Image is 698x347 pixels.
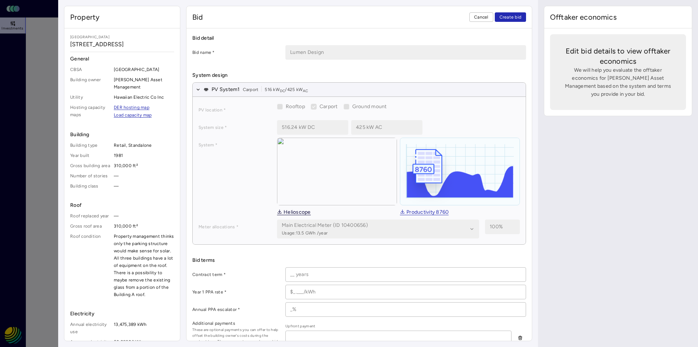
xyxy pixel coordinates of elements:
[70,222,111,230] span: Gross roof area
[550,12,617,22] span: Offtaker economics
[562,66,674,98] span: We will help you evaluate the offtaker economics for [PERSON_NAME] Asset Management based on the ...
[70,142,111,149] span: Building type
[485,220,520,234] input: 100%
[193,83,526,97] button: PV System1Carport516 kWDC/425 kWAC
[286,303,526,316] input: _%
[70,76,111,91] span: Building owner
[114,321,174,335] span: 13,475,389 kWh
[70,162,111,169] span: Gross building area
[277,121,348,134] input: 1,000 kW DC
[114,172,174,180] span: —
[352,121,422,134] input: 1,000 kW AC
[285,323,512,329] span: Upfront payment
[303,88,308,93] sub: AC
[198,141,271,149] label: System *
[192,12,203,22] span: Bid
[474,13,489,21] span: Cancel
[469,12,493,22] button: Cancel
[70,172,111,180] span: Number of stories
[192,34,526,42] span: Bid detail
[114,152,174,159] span: 1981
[70,55,174,63] span: General
[70,152,111,159] span: Year built
[277,138,397,205] img: view
[192,271,280,278] label: Contract term *
[192,288,280,296] label: Year 1 PPA rate *
[70,104,111,119] span: Hosting capacity maps
[243,86,259,93] span: Carport
[70,94,111,101] span: Utility
[70,310,174,318] span: Electricity
[114,94,174,101] span: Hawaiian Electric Co Inc
[286,285,526,299] input: $_.___/kWh
[400,210,449,216] a: Productivity 8760
[198,106,271,114] label: PV location *
[114,212,174,220] span: —
[114,66,174,73] span: [GEOGRAPHIC_DATA]
[70,40,174,49] span: [STREET_ADDRESS]
[562,46,674,66] span: Edit bid details to view offtaker economics
[212,86,240,94] span: PV System 1
[400,138,520,205] img: helioscope-8760-1D3KBreE.png
[114,162,174,169] span: 310,000 ft²
[70,34,174,40] span: [GEOGRAPHIC_DATA]
[495,12,526,22] button: Create bid
[114,105,149,110] a: DER hosting map
[198,124,271,131] label: System size *
[192,256,526,264] span: Bid terms
[70,182,111,190] span: Building class
[286,268,526,281] input: __ years
[70,321,111,335] span: Annual electricity use
[114,142,174,149] span: Retail, Standalone
[352,103,387,110] span: Ground mount
[70,66,111,73] span: CBSA
[114,233,174,298] span: Property management thinks only the parking structure would make sense for solar. All three build...
[114,76,174,91] span: [PERSON_NAME] Asset Management
[114,222,174,230] span: 310,000 ft²
[192,306,280,313] label: Annual PPA escalator *
[277,210,311,216] a: Helioscope
[70,233,111,298] span: Roof condition
[192,320,280,327] label: Additional payments
[192,49,280,56] label: Bid name *
[70,12,100,22] span: Property
[286,103,305,110] span: Rooftop
[70,201,174,209] span: Roof
[70,212,111,220] span: Roof replaced year
[500,13,522,21] span: Create bid
[70,131,174,139] span: Building
[280,88,285,93] sub: DC
[114,182,174,190] span: —
[192,71,526,79] span: System design
[198,223,271,230] label: Meter allocations *
[320,103,338,110] span: Carport
[265,86,308,93] span: 516 kW / 425 kW
[114,113,152,118] a: Load capacity map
